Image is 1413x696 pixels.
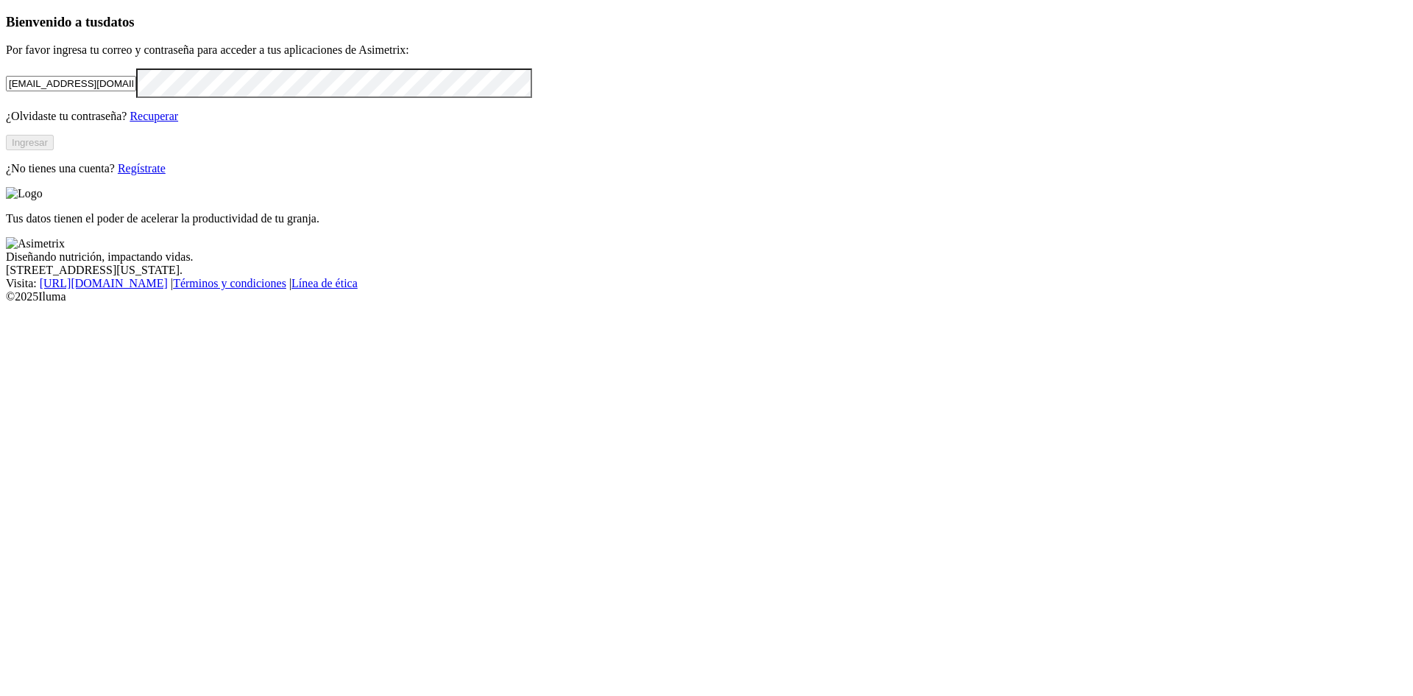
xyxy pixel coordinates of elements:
[118,162,166,175] a: Regístrate
[130,110,178,122] a: Recuperar
[40,277,168,289] a: [URL][DOMAIN_NAME]
[6,187,43,200] img: Logo
[6,110,1407,123] p: ¿Olvidaste tu contraseña?
[6,237,65,250] img: Asimetrix
[6,212,1407,225] p: Tus datos tienen el poder de acelerar la productividad de tu granja.
[6,277,1407,290] div: Visita : | |
[6,76,136,91] input: Tu correo
[291,277,358,289] a: Línea de ética
[6,250,1407,264] div: Diseñando nutrición, impactando vidas.
[103,14,135,29] span: datos
[6,264,1407,277] div: [STREET_ADDRESS][US_STATE].
[6,290,1407,303] div: © 2025 Iluma
[6,135,54,150] button: Ingresar
[6,14,1407,30] h3: Bienvenido a tus
[173,277,286,289] a: Términos y condiciones
[6,162,1407,175] p: ¿No tienes una cuenta?
[6,43,1407,57] p: Por favor ingresa tu correo y contraseña para acceder a tus aplicaciones de Asimetrix:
